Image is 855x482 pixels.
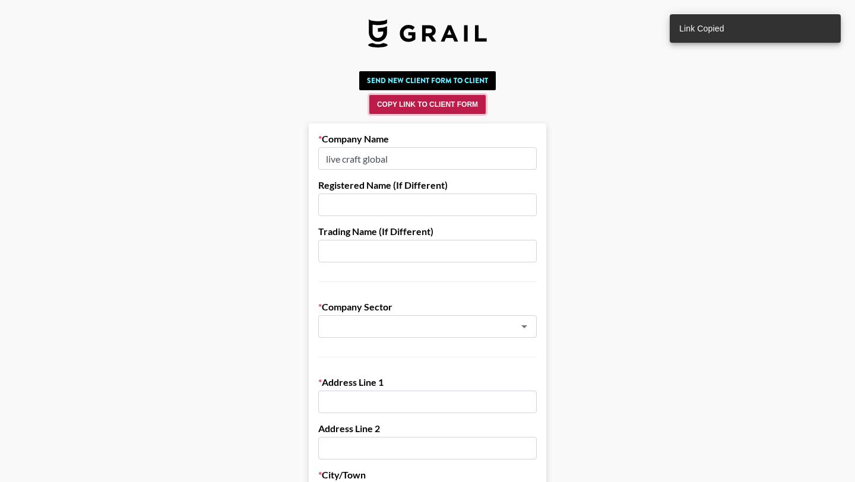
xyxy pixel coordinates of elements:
[318,179,537,191] label: Registered Name (If Different)
[679,18,724,39] div: Link Copied
[318,226,537,237] label: Trading Name (If Different)
[368,19,487,47] img: Grail Talent Logo
[359,71,496,90] button: Send New Client Form to Client
[318,301,537,313] label: Company Sector
[369,95,486,114] button: Copy Link to Client Form
[516,318,533,335] button: Open
[318,133,537,145] label: Company Name
[318,423,537,435] label: Address Line 2
[318,469,537,481] label: City/Town
[318,376,537,388] label: Address Line 1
